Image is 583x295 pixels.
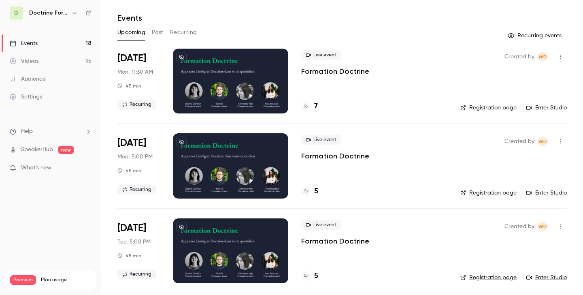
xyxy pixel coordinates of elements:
h6: Doctrine Formation Avocats [29,9,68,17]
span: [DATE] [117,52,146,65]
div: Sep 15 Mon, 5:00 PM (Europe/Paris) [117,133,160,198]
span: Created by [504,222,534,231]
span: Tue, 5:00 PM [117,238,151,246]
span: Help [21,127,33,136]
span: Webinar Doctrine [538,222,547,231]
span: WD [538,52,547,62]
div: 45 min [117,252,141,259]
h1: Events [117,13,142,23]
span: Live event [301,135,341,145]
h4: 5 [314,271,318,282]
div: 45 min [117,167,141,174]
span: Mon, 11:30 AM [117,68,153,76]
h4: 7 [314,101,318,112]
span: Plan usage [41,277,91,283]
span: Webinar Doctrine [538,137,547,146]
div: Settings [10,93,42,101]
span: Mon, 5:00 PM [117,153,153,161]
button: Past [152,26,164,39]
span: WD [538,222,547,231]
div: Sep 16 Tue, 5:00 PM (Europe/Paris) [117,218,160,283]
a: Enter Studio [526,189,567,197]
a: SpeakerHub [21,145,53,154]
div: 45 min [117,83,141,89]
a: Enter Studio [526,274,567,282]
a: 7 [301,101,318,112]
div: Sep 15 Mon, 11:30 AM (Europe/Paris) [117,49,160,113]
a: Formation Doctrine [301,236,369,246]
a: Registration page [460,104,517,112]
span: Live event [301,50,341,60]
a: Registration page [460,189,517,197]
button: Recurring events [504,29,567,42]
div: Videos [10,57,38,65]
li: help-dropdown-opener [10,127,91,136]
span: Webinar Doctrine [538,52,547,62]
div: Events [10,39,38,47]
span: What's new [21,164,51,172]
span: Recurring [117,269,156,279]
span: Recurring [117,185,156,195]
iframe: Noticeable Trigger [82,165,91,172]
span: WD [538,137,547,146]
a: 5 [301,186,318,197]
h4: 5 [314,186,318,197]
span: Recurring [117,100,156,109]
a: Formation Doctrine [301,66,369,76]
span: Created by [504,137,534,146]
span: new [58,146,74,154]
div: Audience [10,75,46,83]
span: Live event [301,220,341,230]
span: [DATE] [117,222,146,235]
span: [DATE] [117,137,146,150]
span: Premium [10,275,36,285]
a: 5 [301,271,318,282]
a: Registration page [460,274,517,282]
span: D [14,9,18,17]
span: Created by [504,52,534,62]
button: Upcoming [117,26,145,39]
button: Recurring [170,26,197,39]
a: Formation Doctrine [301,151,369,161]
a: Enter Studio [526,104,567,112]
